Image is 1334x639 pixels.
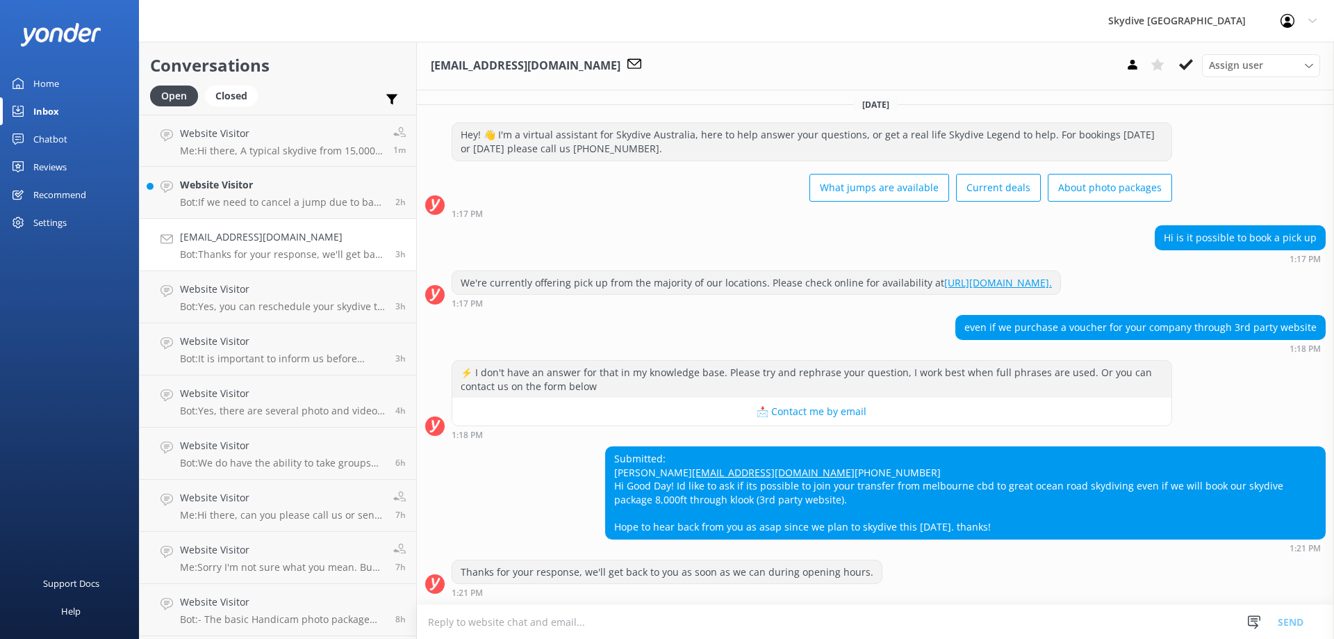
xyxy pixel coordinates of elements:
[452,210,483,218] strong: 1:17 PM
[944,276,1052,289] a: [URL][DOMAIN_NAME].
[33,97,59,125] div: Inbox
[452,361,1171,398] div: ⚡ I don't have an answer for that in my knowledge base. Please try and rephrase your question, I ...
[1155,254,1326,264] div: 01:17pm 18-Aug-2025 (UTC +10:00) Australia/Brisbane
[692,466,855,479] a: [EMAIL_ADDRESS][DOMAIN_NAME]
[180,353,385,365] p: Bot: It is important to inform us before booking if you have any heart conditions. This may mean ...
[140,271,416,323] a: Website VisitorBot:Yes, you can reschedule your skydive to an alternative date or time if you pro...
[180,490,383,505] h4: Website Visitor
[180,177,385,193] h4: Website Visitor
[150,52,406,79] h2: Conversations
[395,457,406,469] span: 10:18am 18-Aug-2025 (UTC +10:00) Australia/Brisbane
[180,561,383,574] p: Me: Sorry I'm not sure what you mean. But the scheduled time on your booking is the check-in time...
[205,86,258,106] div: Closed
[33,153,67,181] div: Reviews
[1202,54,1320,76] div: Assign User
[150,88,205,103] a: Open
[1155,226,1325,250] div: Hi is it possible to book a pick up
[452,431,483,439] strong: 1:18 PM
[180,126,383,141] h4: Website Visitor
[956,316,1325,339] div: even if we purchase a voucher for your company through 3rd party website
[180,334,385,349] h4: Website Visitor
[606,447,1325,539] div: Submitted: [PERSON_NAME] [PHONE_NUMBER] Hi Good Day! Id like to ask if its possible to join your ...
[43,569,99,597] div: Support Docs
[150,86,198,106] div: Open
[431,57,620,75] h3: [EMAIL_ADDRESS][DOMAIN_NAME]
[1048,174,1172,202] button: About photo packages
[180,229,385,245] h4: [EMAIL_ADDRESS][DOMAIN_NAME]
[452,398,1171,426] button: 📩 Contact me by email
[452,300,483,308] strong: 1:17 PM
[140,532,416,584] a: Website VisitorMe:Sorry I'm not sure what you mean. But the scheduled time on your booking is the...
[61,597,81,625] div: Help
[180,509,383,521] p: Me: Hi there, can you please call us or send us an email with your booking number to purchase it?
[452,589,483,597] strong: 1:21 PM
[33,181,86,209] div: Recommend
[395,509,406,521] span: 09:02am 18-Aug-2025 (UTC +10:00) Australia/Brisbane
[180,145,383,157] p: Me: Hi there, A typical skydive from 15,000 feet takes about 5 to 7 minutes to land from the mome...
[452,271,1060,295] div: We're currently offering pick up from the majority of our locations. Please check online for avai...
[180,457,385,469] p: Bot: We do have the ability to take groups on the same plane, but group sizes can vary depending ...
[180,248,385,261] p: Bot: Thanks for your response, we'll get back to you as soon as we can during opening hours.
[180,594,385,610] h4: Website Visitor
[180,438,385,453] h4: Website Visitor
[140,167,416,219] a: Website VisitorBot:If we need to cancel a jump due to bad weather and you are unable to re-book b...
[452,560,882,584] div: Thanks for your response, we'll get back to you as soon as we can during opening hours.
[452,123,1171,160] div: Hey! 👋 I'm a virtual assistant for Skydive Australia, here to help answer your questions, or get ...
[140,115,416,167] a: Website VisitorMe:Hi there, A typical skydive from 15,000 feet takes about 5 to 7 minutes to land...
[33,209,67,236] div: Settings
[452,209,1172,218] div: 01:17pm 18-Aug-2025 (UTC +10:00) Australia/Brisbane
[180,405,385,417] p: Bot: Yes, there are several photo and video packages available: - Handicam Photo Package: $129 pe...
[33,125,67,153] div: Chatbot
[21,23,101,46] img: yonder-white-logo.png
[140,219,416,271] a: [EMAIL_ADDRESS][DOMAIN_NAME]Bot:Thanks for your response, we'll get back to you as soon as we can...
[180,282,385,297] h4: Website Visitor
[205,88,265,103] a: Closed
[395,353,406,364] span: 01:08pm 18-Aug-2025 (UTC +10:00) Australia/Brisbane
[854,99,898,111] span: [DATE]
[395,300,406,312] span: 01:18pm 18-Aug-2025 (UTC +10:00) Australia/Brisbane
[1209,58,1263,73] span: Assign user
[395,405,406,416] span: 11:30am 18-Aug-2025 (UTC +10:00) Australia/Brisbane
[395,248,406,260] span: 01:21pm 18-Aug-2025 (UTC +10:00) Australia/Brisbane
[180,386,385,401] h4: Website Visitor
[180,542,383,558] h4: Website Visitor
[955,343,1326,353] div: 01:18pm 18-Aug-2025 (UTC +10:00) Australia/Brisbane
[393,144,406,156] span: 04:25pm 18-Aug-2025 (UTC +10:00) Australia/Brisbane
[395,613,406,625] span: 08:01am 18-Aug-2025 (UTC +10:00) Australia/Brisbane
[452,588,882,597] div: 01:21pm 18-Aug-2025 (UTC +10:00) Australia/Brisbane
[180,196,385,209] p: Bot: If we need to cancel a jump due to bad weather and you are unable to re-book because you wil...
[1290,345,1321,353] strong: 1:18 PM
[33,70,59,97] div: Home
[180,613,385,626] p: Bot: - The basic Handicam photo package costs $129 per person and includes photos of your entire ...
[395,196,406,208] span: 02:05pm 18-Aug-2025 (UTC +10:00) Australia/Brisbane
[809,174,949,202] button: What jumps are available
[180,300,385,313] p: Bot: Yes, you can reschedule your skydive to an alternative date or time if you provide 24 hours ...
[605,543,1326,553] div: 01:21pm 18-Aug-2025 (UTC +10:00) Australia/Brisbane
[452,298,1061,308] div: 01:17pm 18-Aug-2025 (UTC +10:00) Australia/Brisbane
[1290,544,1321,553] strong: 1:21 PM
[140,428,416,480] a: Website VisitorBot:We do have the ability to take groups on the same plane, but group sizes can v...
[140,375,416,428] a: Website VisitorBot:Yes, there are several photo and video packages available: - Handicam Photo Pa...
[956,174,1041,202] button: Current deals
[140,323,416,375] a: Website VisitorBot:It is important to inform us before booking if you have any heart conditions. ...
[140,480,416,532] a: Website VisitorMe:Hi there, can you please call us or send us an email with your booking number t...
[140,584,416,636] a: Website VisitorBot:- The basic Handicam photo package costs $129 per person and includes photos o...
[452,430,1172,439] div: 01:18pm 18-Aug-2025 (UTC +10:00) Australia/Brisbane
[1290,255,1321,264] strong: 1:17 PM
[395,561,406,573] span: 08:30am 18-Aug-2025 (UTC +10:00) Australia/Brisbane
